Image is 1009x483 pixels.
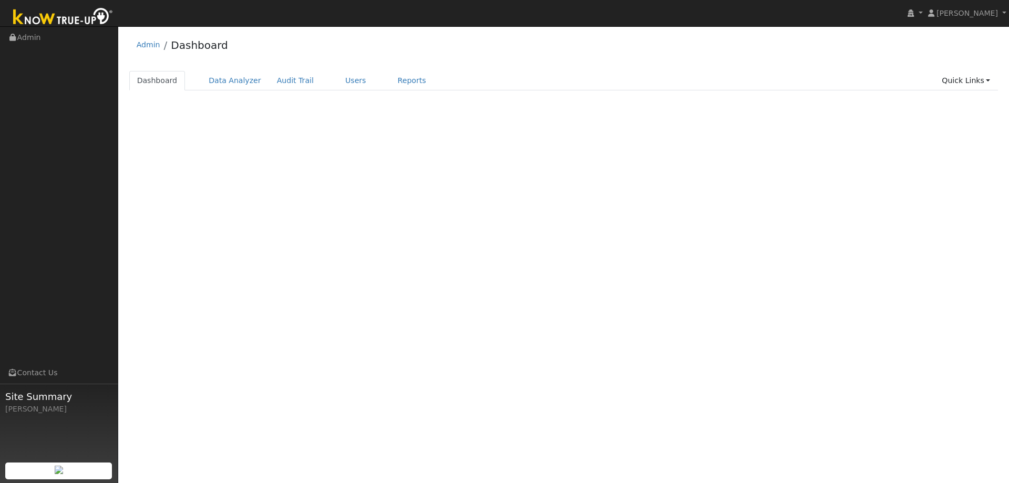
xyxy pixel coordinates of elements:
a: Dashboard [171,39,228,52]
span: Site Summary [5,389,112,404]
img: Know True-Up [8,6,118,29]
a: Audit Trail [269,71,322,90]
a: Dashboard [129,71,186,90]
a: Data Analyzer [201,71,269,90]
a: Users [337,71,374,90]
a: Quick Links [934,71,998,90]
span: [PERSON_NAME] [936,9,998,17]
a: Admin [137,40,160,49]
div: [PERSON_NAME] [5,404,112,415]
img: retrieve [55,466,63,474]
a: Reports [390,71,434,90]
